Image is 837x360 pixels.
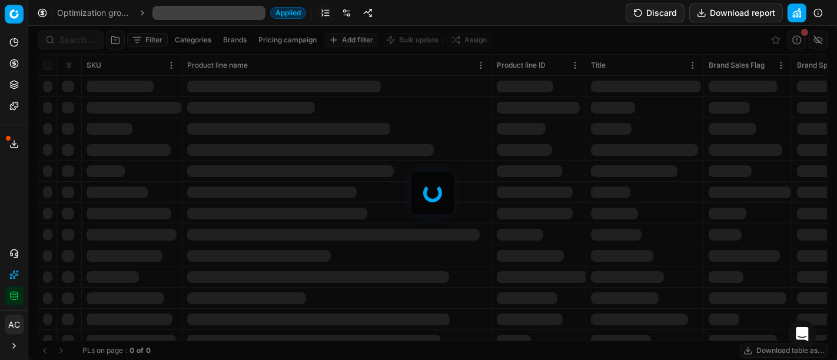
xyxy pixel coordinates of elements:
span: AC [5,316,23,334]
button: Download report [689,4,783,22]
button: AC [5,315,24,334]
button: Discard [626,4,685,22]
span: Applied [152,6,306,20]
div: Open Intercom Messenger [788,320,816,348]
nav: breadcrumb [57,6,306,20]
span: Applied [270,7,306,19]
a: Optimization groups [57,7,132,19]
